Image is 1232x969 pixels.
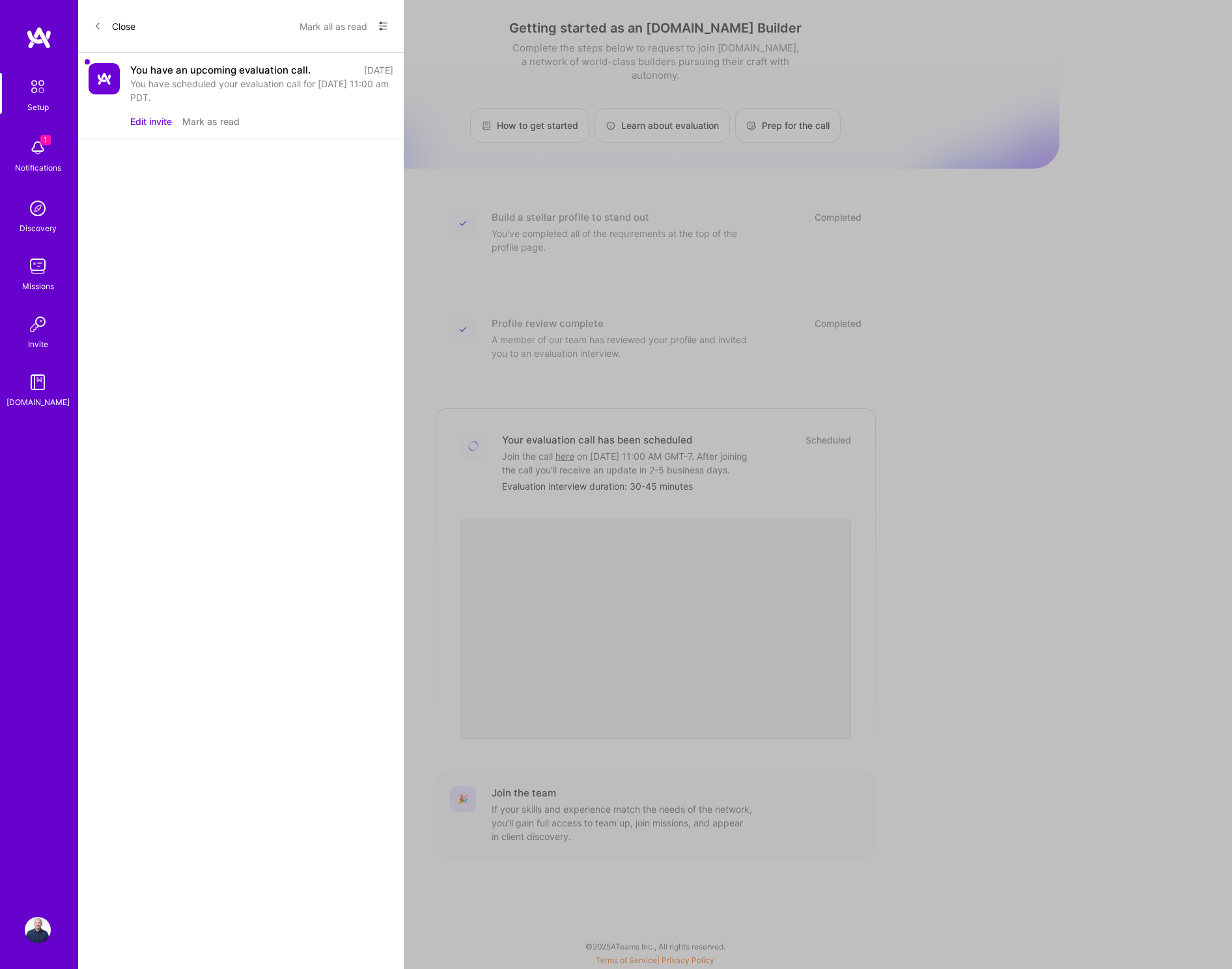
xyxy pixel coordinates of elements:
[364,63,393,77] div: [DATE]
[130,77,393,104] div: You have scheduled your evaluation call for [DATE] 11:00 am PDT.
[28,337,48,351] div: Invite
[26,26,52,49] img: logo
[7,395,70,409] div: [DOMAIN_NAME]
[25,369,51,395] img: guide book
[130,115,172,128] button: Edit invite
[20,221,57,235] div: Discovery
[25,917,51,943] img: User Avatar
[25,311,51,337] img: Invite
[182,115,240,128] button: Mark as read
[22,279,54,293] div: Missions
[89,63,120,94] img: Company Logo
[24,73,51,100] img: setup
[21,917,54,943] a: User Avatar
[25,253,51,279] img: teamwork
[130,63,311,77] div: You have an upcoming evaluation call.
[27,100,49,114] div: Setup
[25,195,51,221] img: discovery
[94,16,135,36] button: Close
[300,16,367,36] button: Mark all as read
